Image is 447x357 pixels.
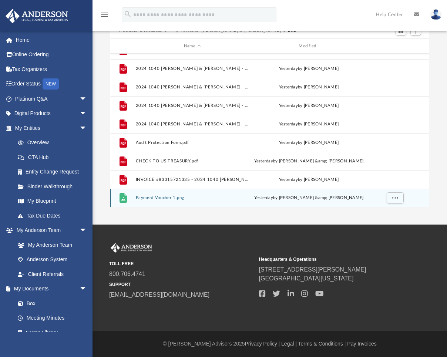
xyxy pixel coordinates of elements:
[279,104,298,108] span: yesterday
[252,43,366,50] div: Modified
[279,122,298,126] span: yesterday
[93,340,447,348] div: © [PERSON_NAME] Advisors 2025
[252,121,365,128] div: by [PERSON_NAME]
[10,194,94,209] a: My Blueprint
[5,223,94,238] a: My Anderson Teamarrow_drop_down
[386,192,403,203] button: More options
[135,66,249,71] button: 2024 1040 [PERSON_NAME] & [PERSON_NAME] - Form 1040-V Payment Voucher.pdf
[259,266,366,273] a: [STREET_ADDRESS][PERSON_NAME]
[80,282,94,297] span: arrow_drop_down
[135,140,249,145] button: Audit Protection Form.pdf
[110,54,429,207] div: grid
[5,62,98,77] a: Tax Organizers
[10,135,98,150] a: Overview
[135,122,249,127] button: 2024 1040 [PERSON_NAME] & [PERSON_NAME] - Review Copy.pdf
[10,296,91,311] a: Box
[10,238,91,252] a: My Anderson Team
[80,223,94,238] span: arrow_drop_down
[10,325,91,340] a: Forms Library
[279,178,298,182] span: yesterday
[109,292,209,298] a: [EMAIL_ADDRESS][DOMAIN_NAME]
[100,10,109,19] i: menu
[135,159,249,164] button: CHECK TO US TREASURY.pdf
[259,256,404,263] small: Headquarters & Operations
[10,150,98,165] a: CTA Hub
[254,196,273,200] span: yesterday
[10,208,98,223] a: Tax Due Dates
[252,139,365,146] div: by [PERSON_NAME]
[135,85,249,90] button: 2024 1040 [PERSON_NAME] & [PERSON_NAME] - Form 540-ES Estimated Tax Voucher.pdf
[10,267,94,282] a: Client Referrals
[109,271,145,277] a: 800.706.4741
[5,282,94,296] a: My Documentsarrow_drop_down
[259,275,354,282] a: [GEOGRAPHIC_DATA][US_STATE]
[252,102,365,109] div: by [PERSON_NAME]
[5,121,98,135] a: My Entitiesarrow_drop_down
[369,43,420,50] div: id
[135,43,249,50] div: Name
[10,311,94,326] a: Meeting Minutes
[298,341,346,347] a: Terms & Conditions |
[252,176,365,183] div: by [PERSON_NAME]
[279,67,298,71] span: yesterday
[254,159,273,163] span: yesterday
[5,77,98,92] a: Order StatusNEW
[245,341,280,347] a: Privacy Policy |
[10,252,94,267] a: Anderson System
[252,65,365,72] div: by [PERSON_NAME]
[80,91,94,107] span: arrow_drop_down
[5,47,98,62] a: Online Ordering
[80,106,94,121] span: arrow_drop_down
[114,43,132,50] div: id
[5,91,98,106] a: Platinum Q&Aarrow_drop_down
[347,341,376,347] a: Pay Invoices
[109,281,254,288] small: SUPPORT
[252,84,365,91] div: by [PERSON_NAME]
[430,9,441,20] img: User Pic
[135,177,249,182] button: INVOICE #83315721335 - 2024 1040 [PERSON_NAME] & [PERSON_NAME].pdf
[135,195,249,200] button: Payment Voucher 1.png
[279,85,298,89] span: yesterday
[5,106,98,121] a: Digital Productsarrow_drop_down
[5,33,98,47] a: Home
[100,14,109,19] a: menu
[281,341,297,347] a: Legal |
[80,121,94,136] span: arrow_drop_down
[279,141,298,145] span: yesterday
[10,165,98,179] a: Entity Change Request
[252,195,365,201] div: by [PERSON_NAME] &amp; [PERSON_NAME]
[10,179,98,194] a: Binder Walkthrough
[109,243,154,253] img: Anderson Advisors Platinum Portal
[43,78,59,90] div: NEW
[3,9,70,23] img: Anderson Advisors Platinum Portal
[252,158,365,165] div: by [PERSON_NAME] &amp; [PERSON_NAME]
[135,103,249,108] button: 2024 1040 [PERSON_NAME] & [PERSON_NAME] - FTB Form 3582 Payment Voucher.pdf
[109,260,254,267] small: TOLL FREE
[124,10,132,18] i: search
